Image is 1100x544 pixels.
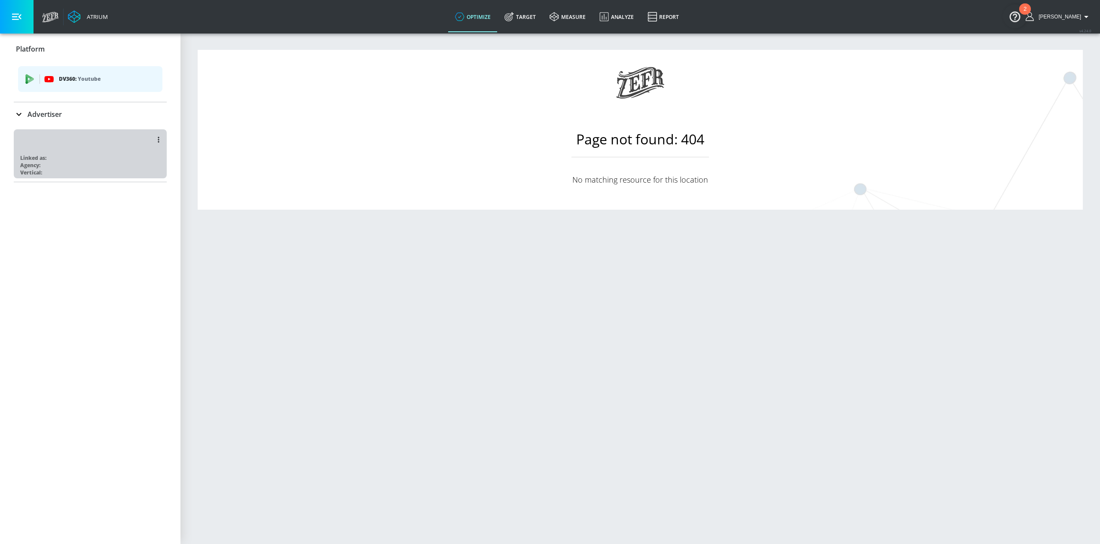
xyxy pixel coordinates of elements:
[14,37,167,61] div: Platform
[593,1,641,32] a: Analyze
[14,129,167,178] div: Linked as:Agency:Vertical:
[59,74,156,84] p: DV360:
[498,1,543,32] a: Target
[14,61,167,102] div: Platform
[16,44,45,54] p: Platform
[18,63,162,98] ul: list of platforms
[20,162,40,169] div: Agency:
[448,1,498,32] a: optimize
[20,169,42,176] div: Vertical:
[1003,4,1027,28] button: Open Resource Center, 2 new notifications
[14,102,167,126] div: Advertiser
[1079,28,1091,33] span: v 4.24.0
[20,154,46,162] div: Linked as:
[18,66,162,92] div: DV360: Youtube
[571,174,709,185] p: No matching resource for this location
[641,1,686,32] a: Report
[543,1,593,32] a: measure
[1035,14,1081,20] span: login as: eric.bonilla@zefr.com
[68,10,108,23] a: Atrium
[27,110,62,119] p: Advertiser
[1026,12,1091,22] button: [PERSON_NAME]
[78,74,101,83] p: Youtube
[571,130,709,157] h1: Page not found: 404
[83,13,108,21] div: Atrium
[1024,9,1027,20] div: 2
